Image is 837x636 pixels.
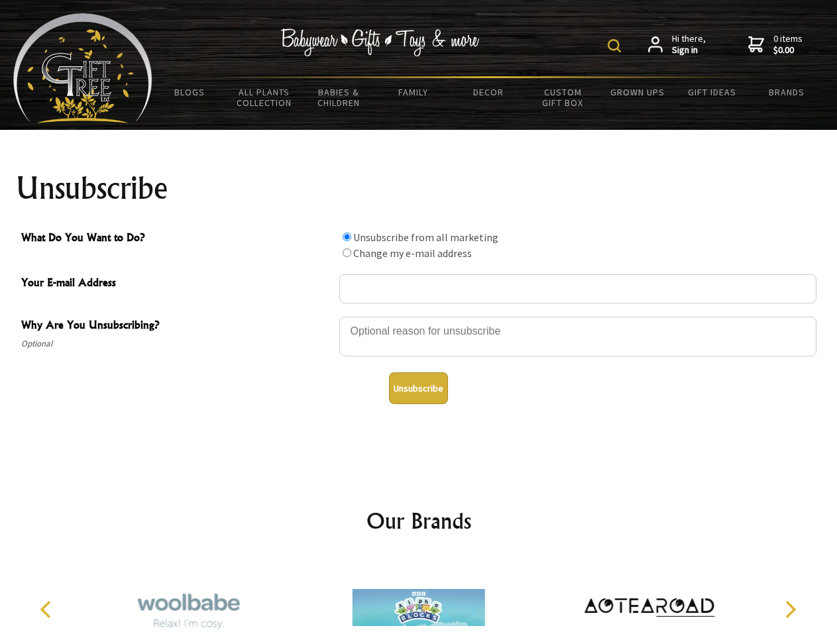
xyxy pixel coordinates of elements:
[13,13,152,123] img: Babyware - Gifts - Toys and more...
[339,274,816,303] input: Your E-mail Address
[227,78,302,117] a: All Plants Collection
[16,172,822,204] h1: Unsubscribe
[27,505,811,537] h2: Our Brands
[21,336,333,352] span: Optional
[451,78,526,106] a: Decor
[21,229,333,248] span: What Do You Want to Do?
[21,274,333,293] span: Your E-mail Address
[648,33,706,56] a: Hi there,Sign in
[353,246,472,260] label: Change my e-mail address
[33,595,62,624] button: Previous
[600,78,675,106] a: Grown Ups
[672,33,706,56] span: Hi there,
[21,317,333,336] span: Why Are You Unsubscribing?
[773,32,803,56] span: 0 items
[750,78,824,106] a: Brands
[389,372,448,404] button: Unsubscribe
[281,28,480,56] img: Babywear - Gifts - Toys & more
[339,317,816,356] textarea: Why Are You Unsubscribing?
[526,78,600,117] a: Custom Gift Box
[353,231,498,244] label: Unsubscribe from all marketing
[672,44,706,56] strong: Sign in
[343,248,351,257] input: What Do You Want to Do?
[773,44,803,56] strong: $0.00
[376,78,451,106] a: Family
[152,78,227,106] a: BLOGS
[748,33,803,56] a: 0 items$0.00
[302,78,376,117] a: Babies & Children
[343,233,351,241] input: What Do You Want to Do?
[775,595,805,624] button: Next
[675,78,750,106] a: Gift Ideas
[608,39,621,52] img: product search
